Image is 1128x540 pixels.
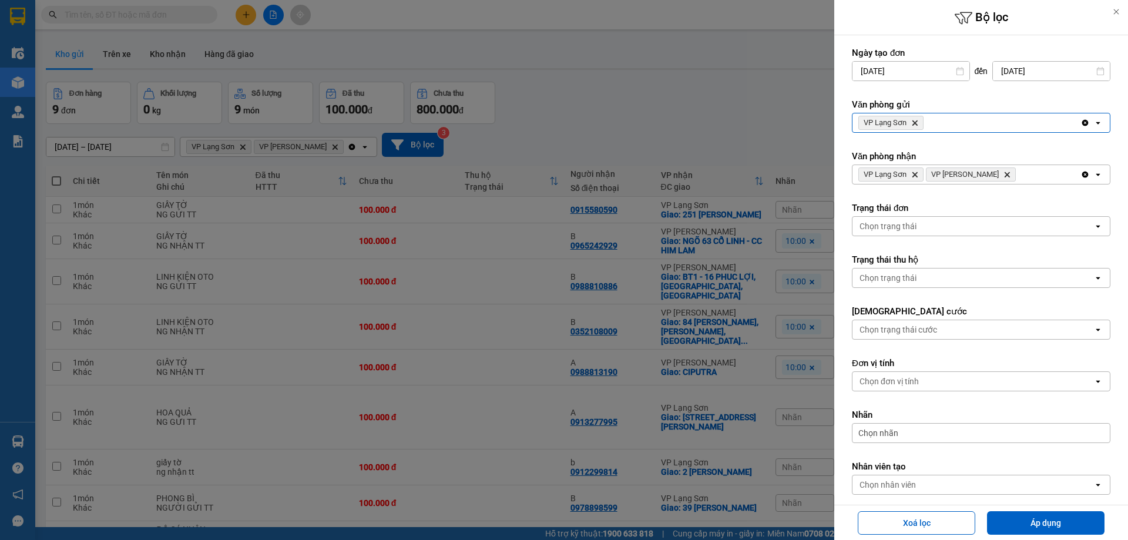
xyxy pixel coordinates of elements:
div: Chọn trạng thái [860,272,916,284]
svg: open [1093,118,1103,128]
svg: open [1093,377,1103,386]
div: Chọn đơn vị tính [860,375,919,387]
label: Ngày tạo đơn [852,47,1110,59]
input: Select a date. [852,62,969,81]
span: đến [975,65,988,77]
div: Chọn trạng thái cước [860,324,937,336]
svg: open [1093,273,1103,283]
input: Select a date. [993,62,1110,81]
svg: open [1093,222,1103,231]
input: Selected VP Lạng Sơn, VP Minh Khai. [1018,169,1019,180]
label: [DEMOGRAPHIC_DATA] cước [852,306,1110,317]
h6: Bộ lọc [834,9,1128,27]
button: Áp dụng [987,511,1104,535]
span: VP Lạng Sơn, close by backspace [858,167,924,182]
svg: Clear all [1080,170,1090,179]
label: Trạng thái thu hộ [852,254,1110,266]
div: Chọn trạng thái [860,220,916,232]
svg: open [1093,170,1103,179]
button: Xoá lọc [858,511,975,535]
label: Nhãn [852,409,1110,421]
svg: open [1093,480,1103,489]
label: Đơn vị tính [852,357,1110,369]
span: VP Lạng Sơn, close by backspace [858,116,924,130]
span: VP Lạng Sơn [864,170,907,179]
label: Trạng thái đơn [852,202,1110,214]
span: VP Minh Khai, close by backspace [926,167,1016,182]
svg: open [1093,325,1103,334]
svg: Delete [911,119,918,126]
svg: Delete [1003,171,1010,178]
span: Chọn nhãn [858,427,898,439]
svg: Clear all [1080,118,1090,128]
label: Nhân viên tạo [852,461,1110,472]
label: Văn phòng nhận [852,150,1110,162]
label: Văn phòng gửi [852,99,1110,110]
input: Selected VP Lạng Sơn. [926,117,927,129]
div: Chọn nhân viên [860,479,916,491]
span: VP Minh Khai [931,170,999,179]
span: VP Lạng Sơn [864,118,907,128]
svg: Delete [911,171,918,178]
